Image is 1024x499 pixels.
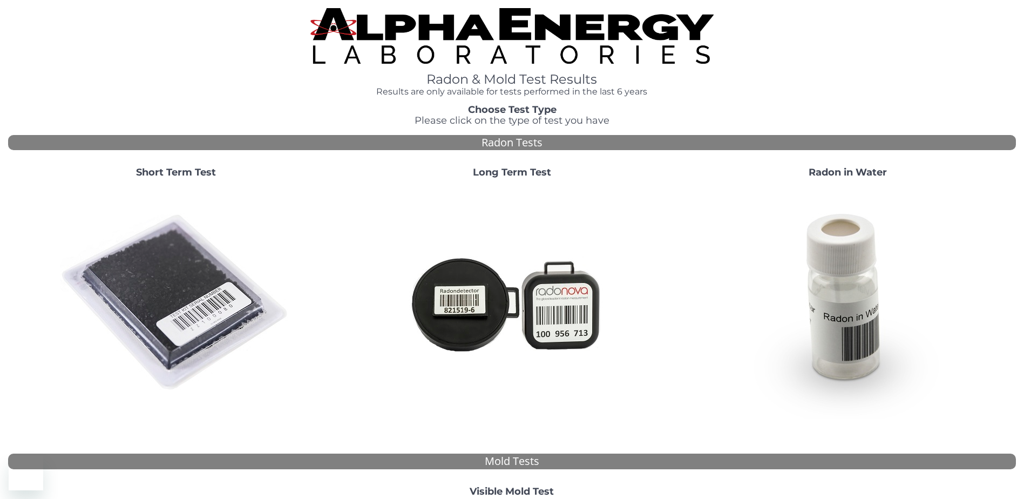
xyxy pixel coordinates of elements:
h1: Radon & Mold Test Results [310,72,714,86]
strong: Long Term Test [473,166,551,178]
strong: Choose Test Type [468,104,557,116]
img: Radtrak2vsRadtrak3.jpg [396,187,628,419]
div: Mold Tests [8,454,1016,469]
h4: Results are only available for tests performed in the last 6 years [310,87,714,97]
img: RadoninWater.jpg [732,187,964,419]
strong: Short Term Test [136,166,216,178]
strong: Visible Mold Test [470,485,554,497]
strong: Radon in Water [809,166,887,178]
iframe: Button to launch messaging window [9,456,43,490]
img: ShortTerm.jpg [60,187,292,419]
div: Radon Tests [8,135,1016,151]
span: Please click on the type of test you have [415,114,609,126]
img: TightCrop.jpg [310,8,714,64]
